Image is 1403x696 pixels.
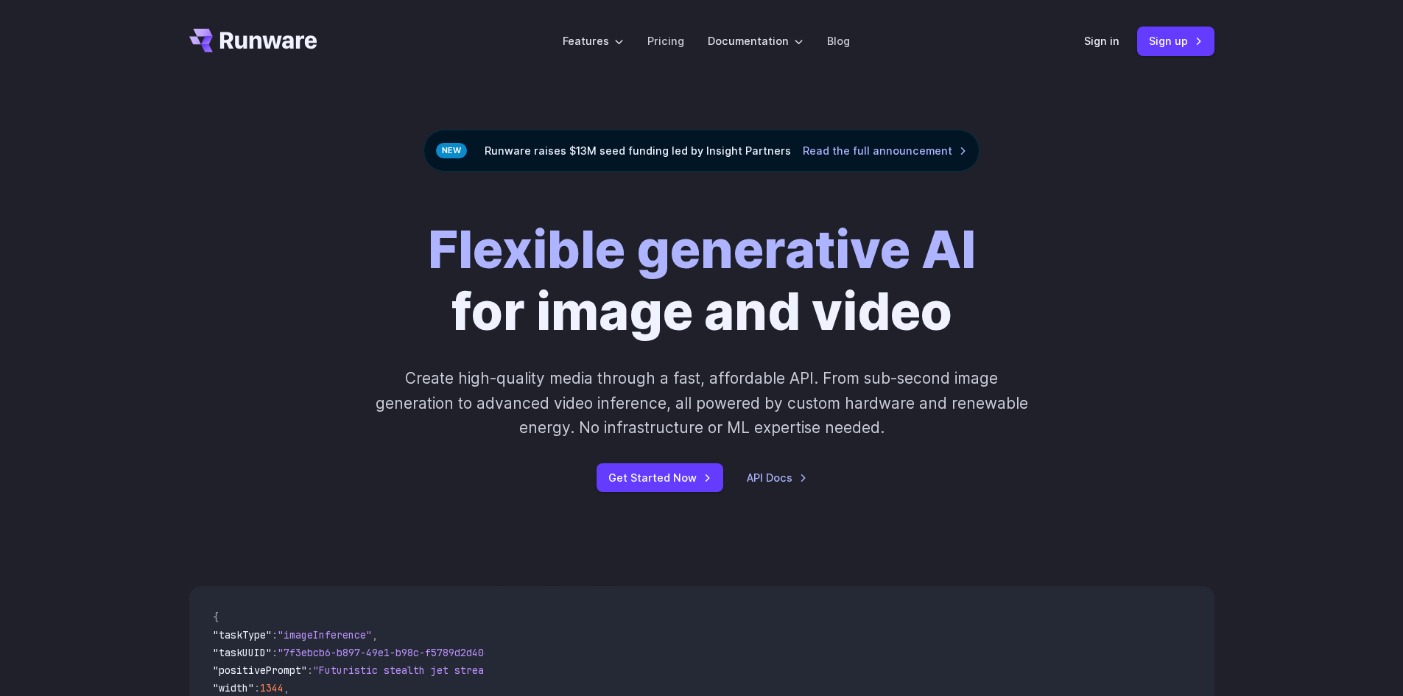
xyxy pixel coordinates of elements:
a: Blog [827,32,850,49]
span: "taskType" [213,628,272,641]
strong: Flexible generative AI [428,218,976,281]
h1: for image and video [428,219,976,342]
a: Sign up [1137,27,1214,55]
div: Runware raises $13M seed funding led by Insight Partners [423,130,980,172]
span: , [372,628,378,641]
label: Documentation [708,32,804,49]
span: "Futuristic stealth jet streaking through a neon-lit cityscape with glowing purple exhaust" [313,664,849,677]
a: API Docs [747,469,807,486]
span: : [272,628,278,641]
p: Create high-quality media through a fast, affordable API. From sub-second image generation to adv... [373,366,1030,440]
span: , [284,681,289,695]
a: Get Started Now [597,463,723,492]
span: : [272,646,278,659]
label: Features [563,32,624,49]
a: Sign in [1084,32,1119,49]
span: : [254,681,260,695]
a: Pricing [647,32,684,49]
span: : [307,664,313,677]
span: 1344 [260,681,284,695]
span: "width" [213,681,254,695]
span: "taskUUID" [213,646,272,659]
span: "positivePrompt" [213,664,307,677]
span: { [213,611,219,624]
a: Go to / [189,29,317,52]
span: "imageInference" [278,628,372,641]
a: Read the full announcement [803,142,967,159]
span: "7f3ebcb6-b897-49e1-b98c-f5789d2d40d7" [278,646,502,659]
